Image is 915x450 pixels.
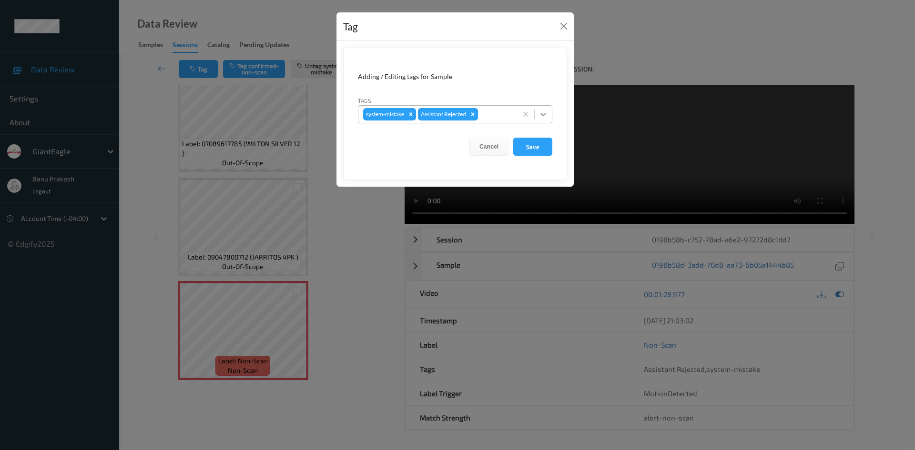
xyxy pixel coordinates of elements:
div: Remove Assistant Rejected [468,108,478,120]
button: Close [557,20,570,33]
button: Cancel [469,138,508,156]
div: Assistant Rejected [418,108,468,120]
label: Tags [358,96,371,105]
div: Adding / Editing tags for Sample [358,72,552,81]
div: Remove system-mistake [406,108,416,120]
div: Tag [343,19,358,34]
div: system-mistake [363,108,406,120]
button: Save [513,138,552,156]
